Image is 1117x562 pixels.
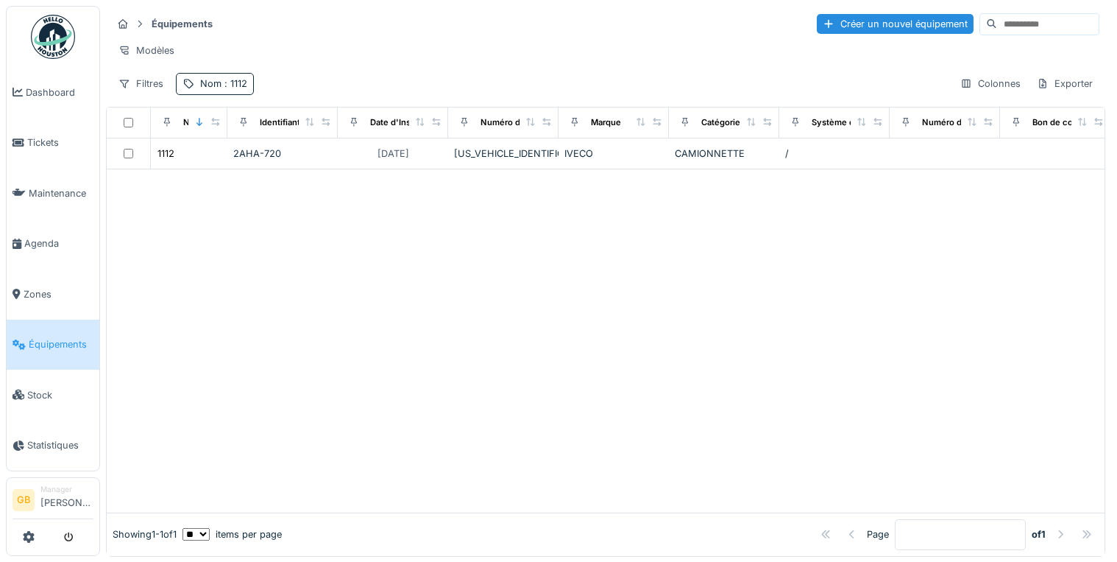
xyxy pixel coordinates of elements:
span: Maintenance [29,186,93,200]
strong: Équipements [146,17,219,31]
div: Modèles [112,40,181,61]
span: Statistiques [27,438,93,452]
div: Showing 1 - 1 of 1 [113,527,177,541]
div: Page [867,527,889,541]
span: Tickets [27,136,93,150]
a: Zones [7,269,99,320]
a: Dashboard [7,67,99,118]
span: Stock [27,388,93,402]
strong: of 1 [1032,527,1046,541]
div: 1112 [157,147,174,161]
span: Zones [24,287,93,301]
a: Agenda [7,219,99,270]
div: Bon de commande [1032,116,1107,129]
div: Nom [200,77,247,91]
div: Date d'Installation [370,116,442,129]
li: GB [13,489,35,511]
li: [PERSON_NAME] [40,484,93,516]
div: / [785,147,884,161]
a: GB Manager[PERSON_NAME] [13,484,93,519]
div: [US_VEHICLE_IDENTIFICATION_NUMBER] [454,147,553,161]
span: Équipements [29,337,93,351]
div: Numéro du cahier des charges [922,116,1046,129]
div: Identifiant interne [260,116,331,129]
div: Manager [40,484,93,495]
img: Badge_color-CXgf-gQk.svg [31,15,75,59]
div: Exporter [1030,73,1099,94]
div: IVECO [564,147,663,161]
a: Maintenance [7,168,99,219]
div: Nom [183,116,202,129]
div: Catégories d'équipement [701,116,804,129]
div: Filtres [112,73,170,94]
div: items per page [182,527,282,541]
a: Stock [7,370,99,421]
a: Équipements [7,320,99,370]
span: Dashboard [26,85,93,99]
span: Agenda [24,236,93,250]
div: Numéro de Série [481,116,548,129]
div: Marque [591,116,621,129]
div: Système de compactage [812,116,912,129]
div: Colonnes [954,73,1027,94]
div: CAMIONNETTE [675,147,773,161]
a: Statistiques [7,421,99,471]
div: Créer un nouvel équipement [817,14,974,34]
span: : 1112 [221,78,247,89]
div: 2AHA-720 [233,147,332,161]
a: Tickets [7,118,99,169]
div: [DATE] [377,147,409,161]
